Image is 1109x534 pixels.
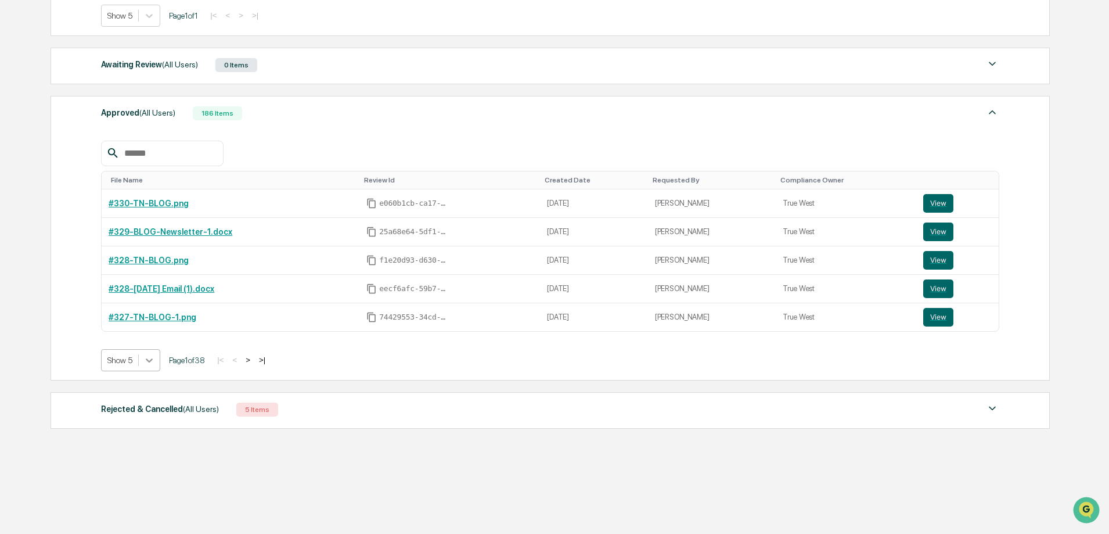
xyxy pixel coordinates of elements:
[169,356,205,365] span: Page 1 of 38
[653,176,771,184] div: Toggle SortBy
[214,355,227,365] button: |<
[109,256,189,265] a: #328-TN-BLOG.png
[366,198,377,209] span: Copy Id
[540,189,647,218] td: [DATE]
[12,170,21,179] div: 🔎
[776,303,916,331] td: True West
[923,308,992,327] a: View
[101,402,219,417] div: Rejected & Cancelled
[366,312,377,322] span: Copy Id
[109,227,232,236] a: #329-BLOG-Newsletter-1.docx
[162,60,198,69] span: (All Users)
[236,403,278,417] div: 5 Items
[12,24,211,43] p: How can we help?
[101,57,198,72] div: Awaiting Review
[39,101,147,110] div: We're available if you need us!
[197,92,211,106] button: Start new chat
[109,199,189,208] a: #330-TN-BLOG.png
[780,176,912,184] div: Toggle SortBy
[985,402,999,415] img: caret
[96,146,144,158] span: Attestations
[776,275,916,303] td: True West
[82,196,141,206] a: Powered byPylon
[540,303,647,331] td: [DATE]
[923,308,953,327] button: View
[23,169,73,180] span: Data Lookup
[648,275,776,303] td: [PERSON_NAME]
[923,194,953,213] button: View
[1072,496,1103,527] iframe: Open customer support
[7,142,80,163] a: 🖐️Preclearance
[776,218,916,246] td: True West
[229,355,240,365] button: <
[923,251,992,270] a: View
[242,355,254,365] button: >
[985,57,999,71] img: caret
[648,303,776,331] td: [PERSON_NAME]
[169,11,198,20] span: Page 1 of 1
[923,223,953,241] button: View
[80,142,149,163] a: 🗄️Attestations
[366,255,377,266] span: Copy Id
[23,146,75,158] span: Preclearance
[923,251,953,270] button: View
[364,176,535,184] div: Toggle SortBy
[545,176,643,184] div: Toggle SortBy
[109,284,214,293] a: #328-[DATE] Email (1).docx
[648,218,776,246] td: [PERSON_NAME]
[366,284,377,294] span: Copy Id
[12,89,33,110] img: 1746055101610-c473b297-6a78-478c-a979-82029cc54cd1
[379,227,449,236] span: 25a68e64-5df1-4834-aa5b-2b33e1c760fa
[222,10,233,20] button: <
[985,105,999,119] img: caret
[540,275,647,303] td: [DATE]
[379,199,449,208] span: e060b1cb-ca17-4aed-8c48-8312ef247a0e
[235,10,247,20] button: >
[366,227,377,237] span: Copy Id
[249,10,262,20] button: >|
[255,355,269,365] button: >|
[193,106,242,120] div: 186 Items
[139,108,175,117] span: (All Users)
[923,279,953,298] button: View
[379,313,449,322] span: 74429553-34cd-4195-9482-87e73035b6ea
[540,218,647,246] td: [DATE]
[12,148,21,157] div: 🖐️
[101,105,175,120] div: Approved
[776,189,916,218] td: True West
[776,246,916,275] td: True West
[379,284,449,293] span: eecf6afc-59b7-444b-8dfa-37d7fac00d00
[207,10,220,20] button: |<
[39,89,190,101] div: Start new chat
[923,223,992,241] a: View
[109,313,196,322] a: #327-TN-BLOG-1.png
[923,279,992,298] a: View
[183,404,219,414] span: (All Users)
[215,58,257,72] div: 0 Items
[7,164,78,185] a: 🔎Data Lookup
[648,189,776,218] td: [PERSON_NAME]
[923,194,992,213] a: View
[540,246,647,275] td: [DATE]
[111,176,355,184] div: Toggle SortBy
[116,197,141,206] span: Pylon
[648,246,776,275] td: [PERSON_NAME]
[926,176,994,184] div: Toggle SortBy
[84,148,93,157] div: 🗄️
[379,256,449,265] span: f1e20d93-d630-4072-a17f-e708e8cafbfc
